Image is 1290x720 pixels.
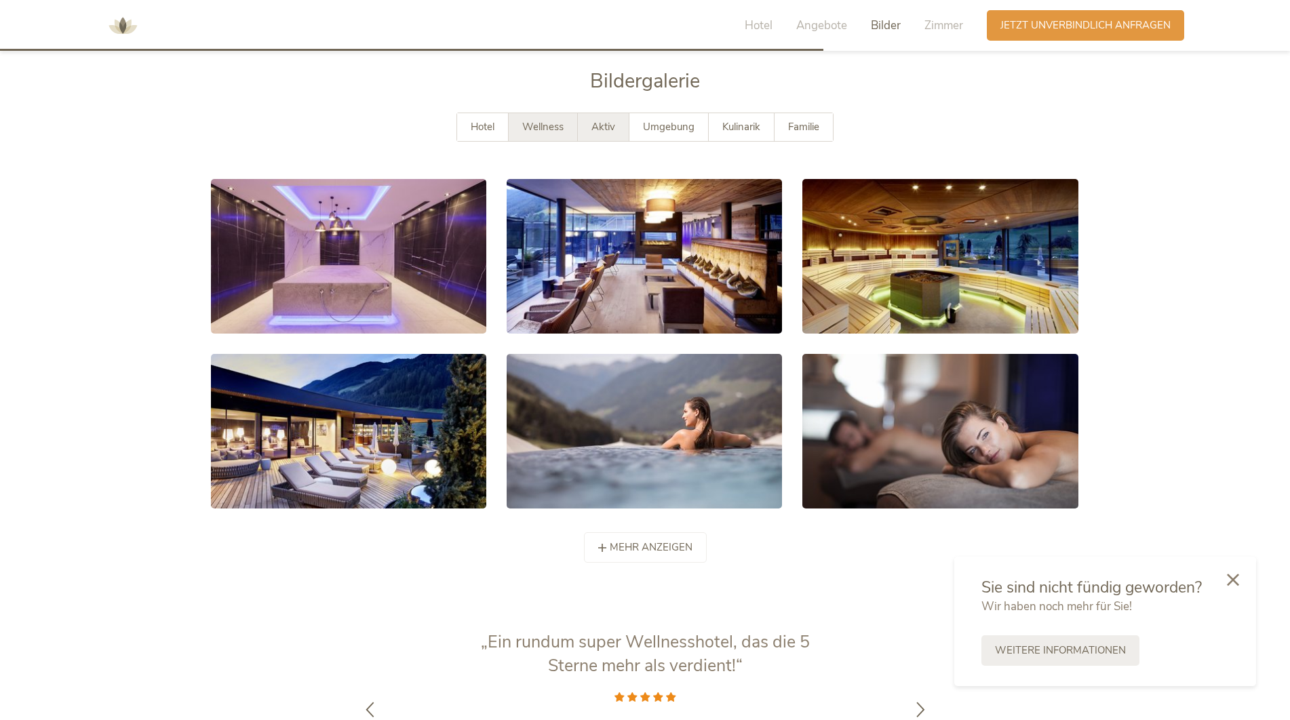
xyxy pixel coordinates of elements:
[102,5,143,46] img: AMONTI & LUNARIS Wellnessresort
[788,120,819,134] span: Familie
[981,635,1139,666] a: Weitere Informationen
[924,18,963,33] span: Zimmer
[591,120,615,134] span: Aktiv
[481,631,810,677] span: „Ein rundum super Wellnesshotel, das die 5 Sterne mehr als verdient!“
[995,643,1126,658] span: Weitere Informationen
[745,18,773,33] span: Hotel
[471,120,494,134] span: Hotel
[102,20,143,30] a: AMONTI & LUNARIS Wellnessresort
[796,18,847,33] span: Angebote
[610,540,692,555] span: mehr anzeigen
[871,18,901,33] span: Bilder
[590,68,700,94] span: Bildergalerie
[981,577,1202,598] span: Sie sind nicht fündig geworden?
[1000,18,1171,33] span: Jetzt unverbindlich anfragen
[722,120,760,134] span: Kulinarik
[522,120,564,134] span: Wellness
[981,599,1132,614] span: Wir haben noch mehr für Sie!
[643,120,695,134] span: Umgebung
